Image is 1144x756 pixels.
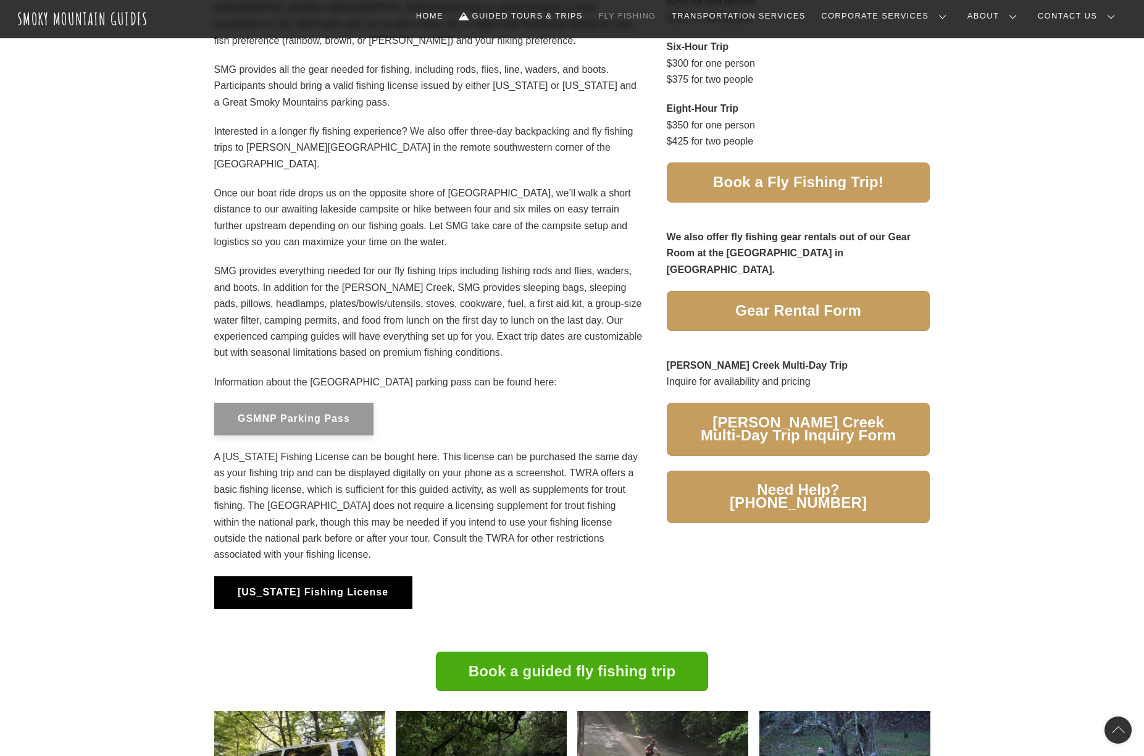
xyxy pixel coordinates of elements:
[667,232,911,275] strong: We also offer fly fishing gear rentals out of our Gear Room at the [GEOGRAPHIC_DATA] in [GEOGRAPH...
[667,376,811,387] span: Inquire for availability and pricing
[214,374,644,390] p: Information about the [GEOGRAPHIC_DATA] parking pass can be found here:
[436,652,708,692] a: Book a guided fly fishing trip
[699,416,898,442] span: [PERSON_NAME] Creek Multi-Day Trip Inquiry Form
[17,9,148,29] a: Smoky Mountain Guides
[667,120,755,146] span: $350 for one person $425 for two people
[214,62,644,111] p: SMG provides all the gear needed for fishing, including rods, flies, line, waders, and boots. Par...
[713,176,883,189] span: Book a Fly Fishing Trip!
[454,3,588,29] a: Guided Tours & Trips
[962,3,1027,29] a: About
[699,484,898,510] span: Need Help? [PHONE_NUMBER]
[214,263,644,361] p: SMG provides everything needed for our fly fishing trips including fishing rods and flies, waders...
[667,471,930,523] a: Need Help? [PHONE_NUMBER]
[667,41,729,52] strong: Six-Hour Trip
[214,403,374,435] button: GSMNP Parking Pass
[214,449,644,563] p: A [US_STATE] Fishing License can be bought here. This license can be purchased the same day as yo...
[667,360,848,371] strong: [PERSON_NAME] Creek Multi-Day Trip
[667,291,930,331] a: Gear Rental Form
[735,304,861,317] span: Gear Rental Form
[593,3,661,29] a: Fly Fishing
[214,587,412,597] a: [US_STATE] Fishing License
[214,124,644,172] p: Interested in a longer fly fishing experience? We also offer three-day backpacking and fly fishin...
[214,576,412,609] button: [US_STATE] Fishing License
[816,3,956,29] a: Corporate Services
[667,103,738,114] strong: Eight-Hour Trip
[214,414,374,424] a: GSMNP Parking Pass
[667,162,930,203] a: Book a Fly Fishing Trip!
[1033,3,1125,29] a: Contact Us
[667,403,930,455] a: [PERSON_NAME] Creek Multi-Day Trip Inquiry Form
[667,3,810,29] a: Transportation Services
[214,185,644,251] p: Once our boat ride drops us on the opposite shore of [GEOGRAPHIC_DATA], we’ll walk a short distan...
[411,3,448,29] a: Home
[469,665,675,678] span: Book a guided fly fishing trip
[667,58,755,85] span: $300 for one person $375 for two people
